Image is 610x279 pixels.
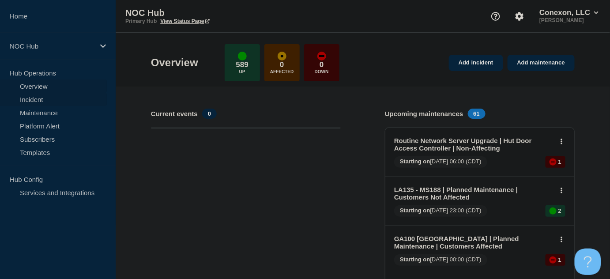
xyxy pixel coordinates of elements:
[320,60,324,69] p: 0
[394,156,487,168] span: [DATE] 06:00 (CDT)
[508,55,575,71] a: Add maintenance
[558,207,561,214] p: 2
[238,52,247,60] div: up
[125,18,157,24] p: Primary Hub
[151,57,198,69] h1: Overview
[400,256,430,263] span: Starting on
[486,7,505,26] button: Support
[468,109,486,119] span: 61
[202,109,217,119] span: 0
[270,69,294,74] p: Affected
[394,137,554,152] a: Routine Network Server Upgrade | Hut Door Access Controller | Non-Affecting
[385,110,463,117] h4: Upcoming maintenances
[538,8,600,17] button: Conexon, LLC
[394,205,487,217] span: [DATE] 23:00 (CDT)
[315,69,329,74] p: Down
[151,110,198,117] h4: Current events
[538,17,600,23] p: [PERSON_NAME]
[239,69,245,74] p: Up
[317,52,326,60] div: down
[394,235,554,250] a: GA100 [GEOGRAPHIC_DATA] | Planned Maintenance | Customers Affected
[558,256,561,263] p: 1
[400,207,430,214] span: Starting on
[278,52,286,60] div: affected
[125,8,302,18] p: NOC Hub
[160,18,209,24] a: View Status Page
[449,55,503,71] a: Add incident
[280,60,284,69] p: 0
[510,7,529,26] button: Account settings
[400,158,430,165] span: Starting on
[394,254,487,266] span: [DATE] 00:00 (CDT)
[550,256,557,264] div: down
[10,42,94,50] p: NOC Hub
[394,186,554,201] a: LA135 - MS188 | Planned Maintenance | Customers Not Affected
[550,207,557,215] div: up
[558,158,561,165] p: 1
[575,249,601,275] iframe: Help Scout Beacon - Open
[236,60,249,69] p: 589
[550,158,557,166] div: down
